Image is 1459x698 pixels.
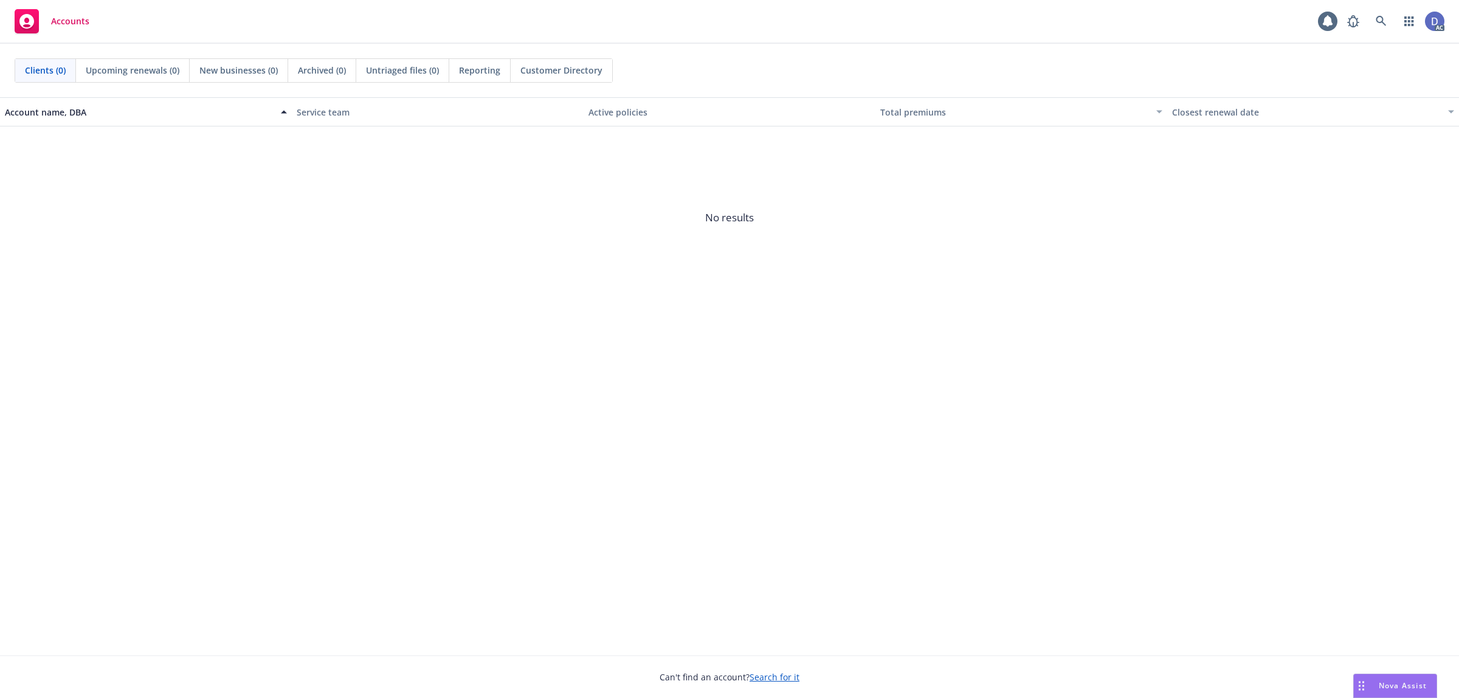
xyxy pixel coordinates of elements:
div: Closest renewal date [1172,106,1441,119]
div: Account name, DBA [5,106,274,119]
button: Total premiums [875,97,1167,126]
img: photo [1425,12,1444,31]
a: Search for it [750,671,799,683]
span: Nova Assist [1379,680,1427,691]
span: Archived (0) [298,64,346,77]
button: Active policies [584,97,875,126]
button: Service team [292,97,584,126]
a: Accounts [10,4,94,38]
span: Untriaged files (0) [366,64,439,77]
div: Total premiums [880,106,1149,119]
span: Upcoming renewals (0) [86,64,179,77]
span: Reporting [459,64,500,77]
div: Service team [297,106,579,119]
span: Can't find an account? [660,671,799,683]
button: Closest renewal date [1167,97,1459,126]
div: Active policies [588,106,871,119]
span: Accounts [51,16,89,26]
span: Clients (0) [25,64,66,77]
div: Drag to move [1354,674,1369,697]
a: Switch app [1397,9,1421,33]
button: Nova Assist [1353,674,1437,698]
a: Search [1369,9,1393,33]
span: Customer Directory [520,64,602,77]
span: New businesses (0) [199,64,278,77]
a: Report a Bug [1341,9,1365,33]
